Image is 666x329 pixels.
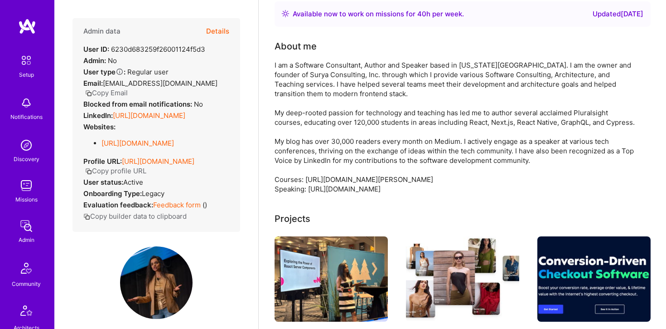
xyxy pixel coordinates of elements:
i: Help [116,68,124,76]
strong: Blocked from email notifications: [83,100,194,108]
a: [URL][DOMAIN_NAME] [113,111,185,120]
img: Availability [282,10,289,17]
img: setup [17,51,36,70]
span: Active [123,178,143,187]
span: [EMAIL_ADDRESS][DOMAIN_NAME] [103,79,217,88]
div: No [83,56,117,65]
div: Missions [15,195,38,204]
img: Community [15,257,37,279]
button: Copy builder data to clipboard [83,211,187,221]
i: icon Copy [85,90,92,97]
i: icon Copy [85,168,92,175]
button: Copy Email [85,88,128,98]
img: discovery [17,136,35,154]
strong: Evaluation feedback: [83,201,153,209]
i: icon Copy [83,213,90,220]
h4: Admin data [83,27,121,35]
div: Community [12,279,41,289]
img: User Avatar [120,246,193,319]
div: No [83,99,203,109]
div: I am a Software Consultant, Author and Speaker based in [US_STATE][GEOGRAPHIC_DATA]. I am the own... [275,60,637,194]
div: About me [275,39,317,53]
div: Admin [19,235,34,245]
strong: LinkedIn: [83,111,113,120]
span: 40 [417,10,426,18]
div: Projects [275,212,310,226]
div: Available now to work on missions for h per week . [293,9,464,20]
strong: Admin: [83,56,106,65]
strong: Onboarding Type: [83,189,142,198]
img: logo [18,18,36,34]
img: Surya Conuslting, Inc. [275,236,388,322]
img: Daydream AI Shopping [406,236,519,322]
img: bell [17,94,35,112]
img: teamwork [17,177,35,195]
img: admin teamwork [17,217,35,235]
button: Copy profile URL [85,166,146,176]
strong: Websites: [83,123,116,131]
button: Details [206,18,229,44]
div: Notifications [10,112,43,122]
strong: Profile URL: [83,157,122,166]
strong: User ID: [83,45,109,54]
div: Regular user [83,67,169,77]
strong: Email: [83,79,103,88]
div: ( ) [83,200,207,210]
a: [URL][DOMAIN_NAME] [122,157,194,166]
img: SamCart Marketplace [537,236,651,322]
div: Discovery [14,154,39,164]
a: Feedback form [153,201,201,209]
img: Architects [15,301,37,323]
span: legacy [142,189,164,198]
strong: User type : [83,68,125,76]
strong: User status: [83,178,123,187]
a: [URL][DOMAIN_NAME] [101,139,174,147]
div: Updated [DATE] [593,9,643,20]
div: Setup [19,70,34,79]
div: 6230d683259f26001124f5d3 [83,44,205,54]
